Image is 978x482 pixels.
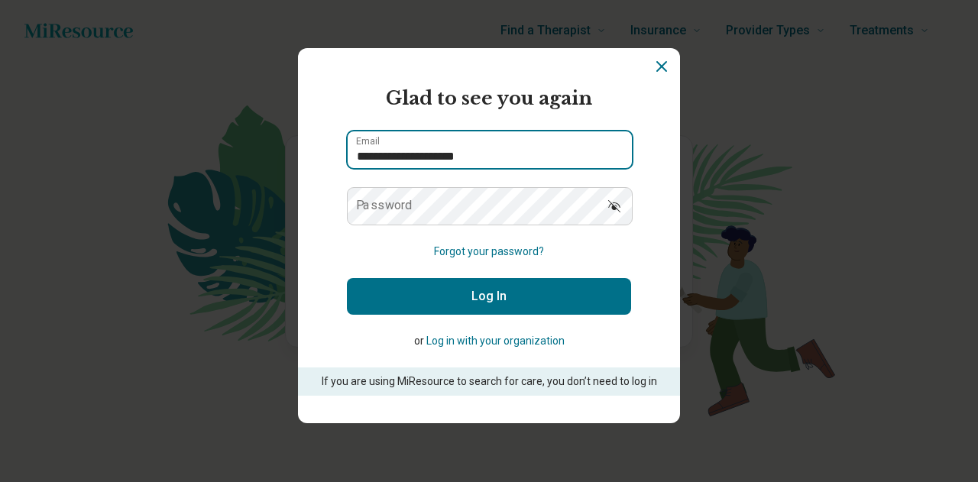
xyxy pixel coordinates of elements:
label: Password [356,199,413,212]
label: Email [356,137,380,146]
button: Forgot your password? [434,244,544,260]
p: or [347,333,631,349]
h2: Glad to see you again [347,85,631,112]
button: Log In [347,278,631,315]
p: If you are using MiResource to search for care, you don’t need to log in [319,374,659,390]
button: Log in with your organization [426,333,565,349]
button: Dismiss [653,57,671,76]
button: Show password [597,187,631,224]
section: Login Dialog [298,48,680,423]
